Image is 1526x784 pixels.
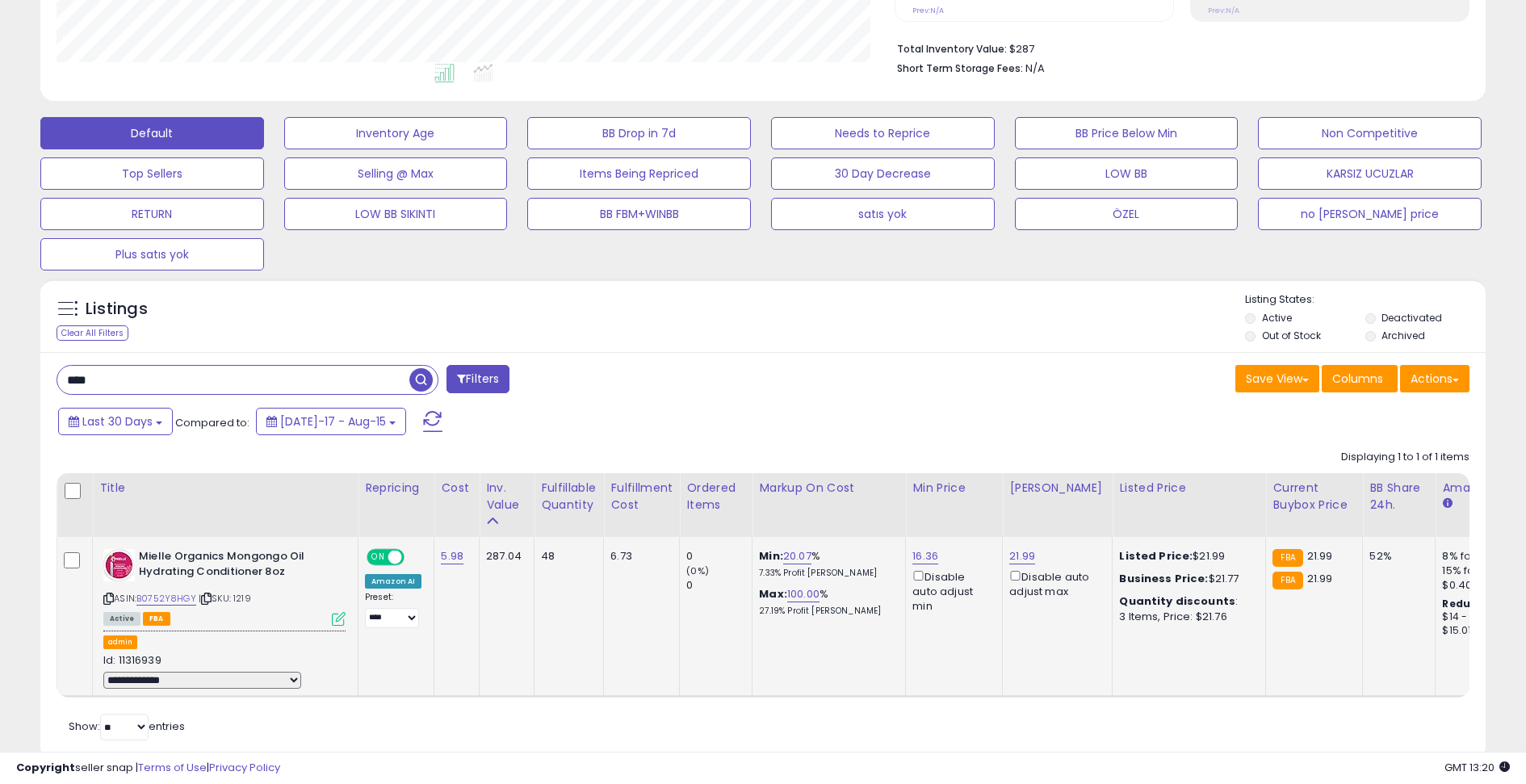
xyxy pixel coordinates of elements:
[1119,549,1253,564] div: $21.99
[103,549,135,581] img: 41sUiVcLlFL._SL40_.jpg
[610,549,667,564] div: 6.73
[527,198,751,230] button: BB FBM+WINBB
[759,480,899,497] div: Markup on Cost
[57,325,128,341] div: Clear All Filters
[771,117,995,149] button: Needs to Reprice
[402,551,428,564] span: OFF
[86,298,148,321] h5: Listings
[209,760,280,775] a: Privacy Policy
[1307,548,1333,564] span: 21.99
[897,42,1007,56] b: Total Inventory Value:
[1381,329,1425,342] label: Archived
[446,365,509,393] button: Filters
[541,480,597,514] div: Fulfillable Quantity
[1322,365,1398,392] button: Columns
[1119,480,1259,497] div: Listed Price
[1332,371,1383,387] span: Columns
[1119,572,1253,586] div: $21.77
[1272,480,1356,514] div: Current Buybox Price
[912,568,990,614] div: Disable auto adjust min
[1208,6,1239,15] small: Prev: N/A
[1009,480,1105,497] div: [PERSON_NAME]
[136,592,196,606] a: B0752Y8HGY
[759,549,893,579] div: %
[1262,329,1321,342] label: Out of Stock
[1015,157,1239,190] button: LOW BB
[1369,549,1423,564] div: 52%
[1400,365,1469,392] button: Actions
[1258,117,1482,149] button: Non Competitive
[686,480,745,514] div: Ordered Items
[103,612,140,626] span: All listings currently available for purchase on Amazon
[256,408,406,435] button: [DATE]-17 - Aug-15
[686,549,752,564] div: 0
[759,548,783,564] b: Min:
[1369,480,1428,514] div: BB Share 24h.
[1015,198,1239,230] button: ÖZEL
[16,761,280,776] div: seller snap | |
[787,586,820,602] a: 100.00
[759,586,787,602] b: Max:
[58,408,173,435] button: Last 30 Days
[1009,548,1035,564] a: 21.99
[139,549,335,583] b: Mielle Organics Mongongo Oil Hydrating Conditioner 8oz
[686,578,752,593] div: 0
[1258,157,1482,190] button: KARSIZ UCUZLAR
[284,117,508,149] button: Inventory Age
[103,652,161,668] span: Id: 11316939
[175,415,249,430] span: Compared to:
[912,548,938,564] a: 16.36
[365,480,427,497] div: Repricing
[912,6,944,15] small: Prev: N/A
[1307,571,1333,586] span: 21.99
[69,719,185,734] span: Show: entries
[1381,311,1442,325] label: Deactivated
[1262,311,1292,325] label: Active
[40,238,264,270] button: Plus satıs yok
[40,198,264,230] button: RETURN
[1119,594,1253,609] div: :
[368,551,388,564] span: ON
[199,592,251,605] span: | SKU: 1219
[527,117,751,149] button: BB Drop in 7d
[897,61,1023,75] b: Short Term Storage Fees:
[486,480,527,514] div: Inv. value
[284,198,508,230] button: LOW BB SIKINTI
[541,549,591,564] div: 48
[138,760,207,775] a: Terms of Use
[40,117,264,149] button: Default
[1272,572,1302,589] small: FBA
[753,473,906,537] th: The percentage added to the cost of goods (COGS) that forms the calculator for Min & Max prices.
[143,612,170,626] span: FBA
[686,564,709,577] small: (0%)
[771,157,995,190] button: 30 Day Decrease
[1015,117,1239,149] button: BB Price Below Min
[527,157,751,190] button: Items Being Repriced
[486,549,522,564] div: 287.04
[284,157,508,190] button: Selling @ Max
[783,548,811,564] a: 20.07
[1119,548,1193,564] b: Listed Price:
[1119,571,1208,586] b: Business Price:
[912,480,996,497] div: Min Price
[103,635,137,649] button: admin
[1235,365,1319,392] button: Save View
[280,413,386,430] span: [DATE]-17 - Aug-15
[441,480,472,497] div: Cost
[1442,497,1452,511] small: Amazon Fees.
[1009,568,1100,599] div: Disable auto adjust max
[40,157,264,190] button: Top Sellers
[1245,292,1485,308] p: Listing States:
[759,568,893,579] p: 7.33% Profit [PERSON_NAME]
[1272,549,1302,567] small: FBA
[365,574,421,589] div: Amazon AI
[365,592,421,628] div: Preset:
[759,587,893,617] div: %
[99,480,351,497] div: Title
[16,760,75,775] strong: Copyright
[771,198,995,230] button: satıs yok
[1444,760,1510,775] span: 2025-09-15 13:20 GMT
[1119,610,1253,624] div: 3 Items, Price: $21.76
[82,413,153,430] span: Last 30 Days
[897,38,1457,57] li: $287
